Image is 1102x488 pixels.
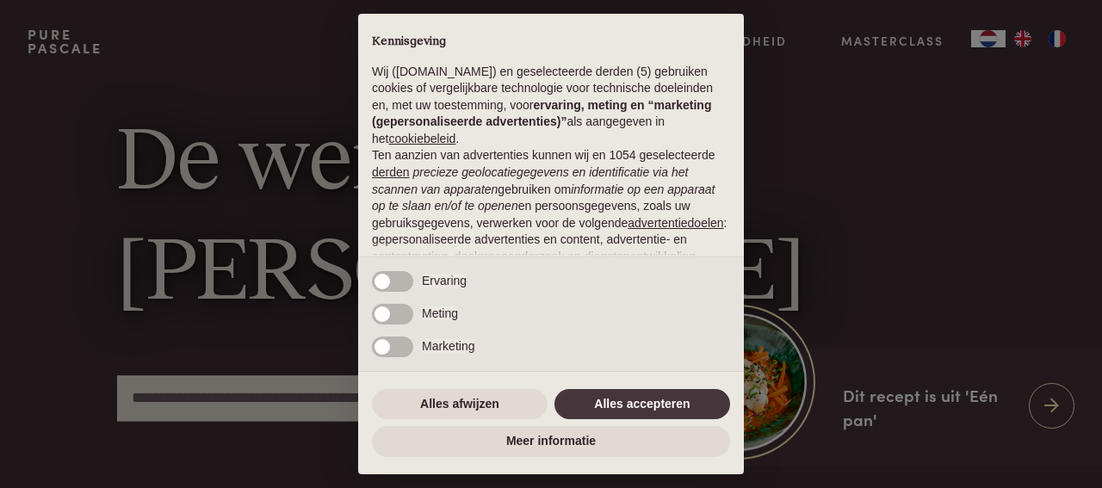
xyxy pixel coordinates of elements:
[372,164,410,182] button: derden
[422,274,467,287] span: Ervaring
[628,215,723,232] button: advertentiedoelen
[388,132,455,145] a: cookiebeleid
[554,389,730,420] button: Alles accepteren
[422,339,474,353] span: Marketing
[422,306,458,320] span: Meting
[372,34,730,50] h2: Kennisgeving
[372,98,711,129] strong: ervaring, meting en “marketing (gepersonaliseerde advertenties)”
[372,147,730,265] p: Ten aanzien van advertenties kunnen wij en 1054 geselecteerde gebruiken om en persoonsgegevens, z...
[372,426,730,457] button: Meer informatie
[372,165,688,196] em: precieze geolocatiegegevens en identificatie via het scannen van apparaten
[372,182,715,213] em: informatie op een apparaat op te slaan en/of te openen
[372,64,730,148] p: Wij ([DOMAIN_NAME]) en geselecteerde derden (5) gebruiken cookies of vergelijkbare technologie vo...
[372,389,548,420] button: Alles afwijzen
